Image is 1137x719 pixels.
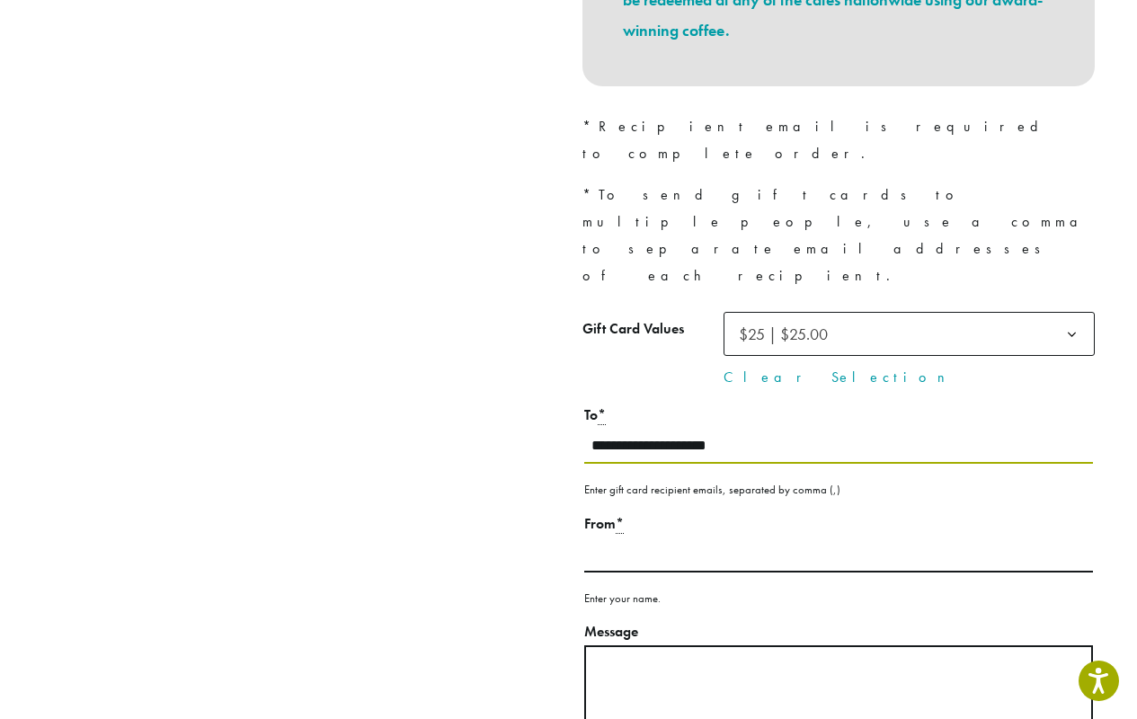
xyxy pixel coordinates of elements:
[724,367,1095,388] a: Clear Selection
[732,316,846,351] span: $25 | $25.00
[584,482,840,497] small: Enter gift card recipient emails, separated by comma (,)
[598,405,606,425] abbr: Required field
[616,514,624,534] abbr: Required field
[584,511,1093,537] label: From
[582,316,724,342] label: Gift Card Values
[582,113,1095,167] p: *Recipient email is required to complete order.
[724,312,1095,356] span: $25 | $25.00
[584,590,661,606] small: Enter your name.
[582,182,1095,289] p: *To send gift cards to multiple people, use a comma to separate email addresses of each recipient.
[739,324,828,344] span: $25 | $25.00
[584,619,1093,645] label: Message
[584,403,1093,429] label: To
